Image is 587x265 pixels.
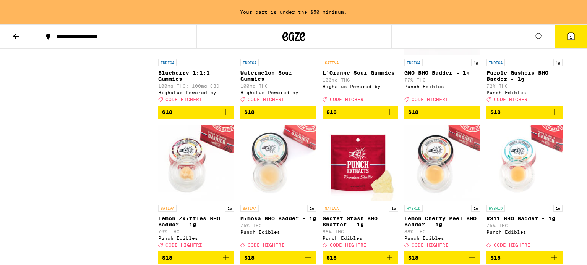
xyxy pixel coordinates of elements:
span: Hi. Need any help? [5,5,55,11]
div: Highatus Powered by Cannabiotix [323,84,399,89]
span: CODE HIGHFRI [412,243,448,247]
button: Add to bag [404,106,480,119]
p: INDICA [486,59,505,66]
span: CODE HIGHFRI [248,243,284,247]
span: $18 [408,109,418,115]
p: 1g [471,59,480,66]
p: 88% THC [323,229,399,234]
p: 75% THC [240,223,316,228]
span: 1 [570,35,572,39]
span: CODE HIGHFRI [330,97,366,102]
p: RS11 BHO Badder - 1g [486,215,563,222]
div: Punch Edibles [404,84,480,89]
p: INDICA [404,59,423,66]
div: Punch Edibles [404,236,480,241]
p: Blueberry 1:1:1 Gummies [158,70,234,82]
p: 1g [553,205,563,212]
p: 100mg THC [240,84,316,88]
div: Highatus Powered by Cannabiotix [240,90,316,95]
button: Add to bag [404,251,480,264]
p: Secret Stash BHO Shatter - 1g [323,215,399,228]
span: $18 [244,109,255,115]
p: Watermelon Sour Gummies [240,70,316,82]
p: INDICA [158,59,177,66]
a: Open page for Mimosa BHO Badder - 1g from Punch Edibles [240,125,316,251]
div: Punch Edibles [158,236,234,241]
span: $18 [244,255,255,261]
p: INDICA [240,59,259,66]
div: Punch Edibles [486,90,563,95]
a: Open page for Lemon Zkittles BHO Badder - 1g from Punch Edibles [158,125,234,251]
p: 77% THC [404,77,480,82]
p: SATIVA [323,205,341,212]
p: 1g [471,205,480,212]
a: Open page for Lemon Cherry Peel BHO Badder - 1g from Punch Edibles [404,125,480,251]
p: SATIVA [323,59,341,66]
span: $18 [408,255,418,261]
p: Lemon Zkittles BHO Badder - 1g [158,215,234,228]
span: CODE HIGHFRI [165,243,202,247]
span: CODE HIGHFRI [165,97,202,102]
p: HYBRID [404,205,423,212]
img: Punch Edibles - Secret Stash BHO Shatter - 1g [323,125,399,201]
button: Add to bag [323,251,399,264]
button: Add to bag [240,106,316,119]
a: Open page for Secret Stash BHO Shatter - 1g from Punch Edibles [323,125,399,251]
img: Punch Edibles - Mimosa BHO Badder - 1g [240,125,316,201]
span: $18 [162,255,172,261]
span: $18 [162,109,172,115]
p: SATIVA [240,205,259,212]
span: $18 [490,109,501,115]
div: Punch Edibles [486,230,563,234]
div: Highatus Powered by Cannabiotix [158,90,234,95]
p: 100mg THC: 100mg CBD [158,84,234,88]
img: Punch Edibles - Lemon Cherry Peel BHO Badder - 1g [404,125,480,201]
span: $18 [490,255,501,261]
span: CODE HIGHFRI [412,97,448,102]
button: 1 [555,25,587,48]
p: 76% THC [158,229,234,234]
button: Add to bag [158,106,234,119]
p: 75% THC [486,223,563,228]
button: Add to bag [240,251,316,264]
p: 1g [225,205,234,212]
img: Punch Edibles - RS11 BHO Badder - 1g [486,125,563,201]
span: CODE HIGHFRI [330,243,366,247]
p: L'Orange Sour Gummies [323,70,399,76]
p: GMO BHO Badder - 1g [404,70,480,76]
div: Punch Edibles [323,236,399,241]
button: Add to bag [486,106,563,119]
span: CODE HIGHFRI [248,97,284,102]
p: Purple Gushers BHO Badder - 1g [486,70,563,82]
p: 1g [307,205,316,212]
a: Open page for RS11 BHO Badder - 1g from Punch Edibles [486,125,563,251]
p: 1g [553,59,563,66]
p: 100mg THC [323,77,399,82]
p: Mimosa BHO Badder - 1g [240,215,316,222]
button: Add to bag [158,251,234,264]
span: $18 [326,109,337,115]
button: Add to bag [323,106,399,119]
span: CODE HIGHFRI [494,243,530,247]
div: Punch Edibles [240,230,316,234]
p: HYBRID [486,205,505,212]
p: Lemon Cherry Peel BHO Badder - 1g [404,215,480,228]
span: CODE HIGHFRI [494,97,530,102]
img: Punch Edibles - Lemon Zkittles BHO Badder - 1g [158,125,234,201]
p: SATIVA [158,205,177,212]
span: $18 [326,255,337,261]
button: Add to bag [486,251,563,264]
p: 1g [389,205,398,212]
p: 88% THC [404,229,480,234]
p: 72% THC [486,84,563,88]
